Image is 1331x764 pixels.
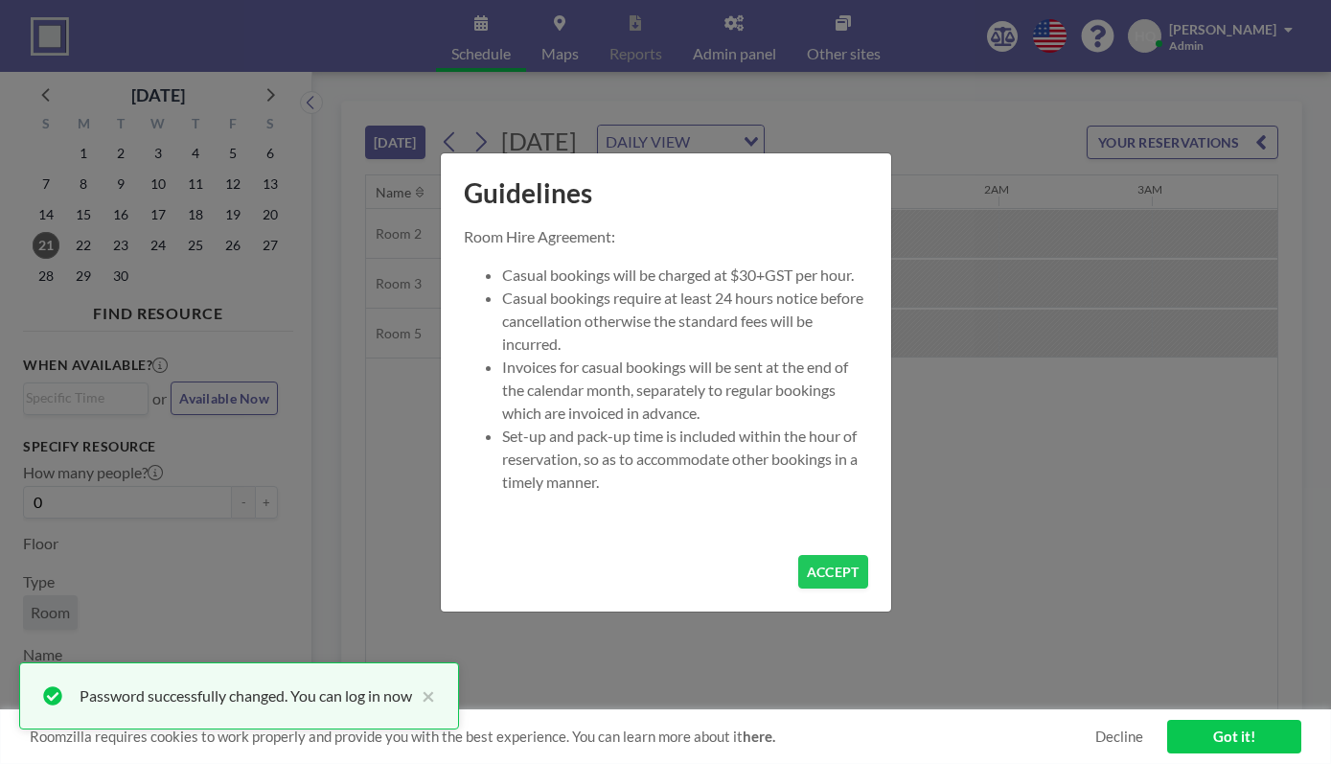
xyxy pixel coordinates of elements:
[743,728,775,745] a: here.
[441,153,891,225] h1: Guidelines
[502,287,868,356] li: Casual bookings require at least 24 hours notice before cancellation otherwise the standard fees ...
[502,356,868,425] li: Invoices for casual bookings will be sent at the end of the calendar month, separately to regular...
[502,264,868,287] li: Casual bookings will be charged at $30+GST per hour.
[502,425,868,494] li: Set-up and pack-up time is included within the hour of reservation, so as to accommodate other bo...
[412,684,435,707] button: close
[1167,720,1301,753] a: Got it!
[1095,728,1143,746] a: Decline
[80,684,412,707] div: Password successfully changed. You can log in now
[464,225,868,248] p: Room Hire Agreement:
[30,728,1095,746] span: Roomzilla requires cookies to work properly and provide you with the best experience. You can lea...
[798,555,868,589] button: ACCEPT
